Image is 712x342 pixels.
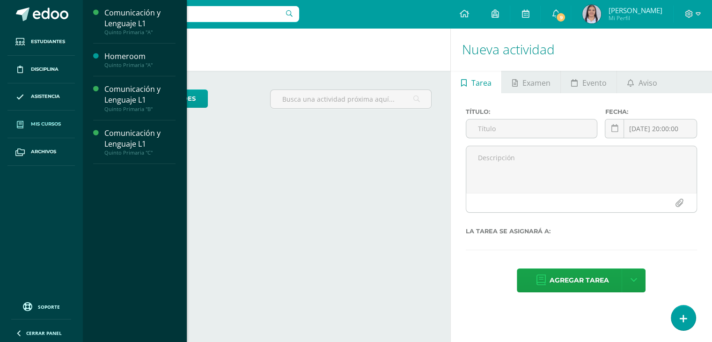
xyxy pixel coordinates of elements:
span: Examen [522,72,551,94]
div: Comunicación y Lenguaje L1 [104,84,176,105]
a: Comunicación y Lenguaje L1Quinto Primaria "A" [104,7,176,36]
div: Quinto Primaria "B" [104,106,176,112]
span: Evento [582,72,607,94]
a: Soporte [11,300,71,312]
a: Tarea [451,71,501,93]
a: Archivos [7,138,75,166]
img: 7b0a8bda75b15fee07b897fe78f629f0.png [582,5,601,23]
a: Estudiantes [7,28,75,56]
a: Comunicación y Lenguaje L1Quinto Primaria "B" [104,84,176,112]
span: Cerrar panel [26,330,62,336]
div: Quinto Primaria "A" [104,29,176,36]
span: Estudiantes [31,38,65,45]
label: Fecha: [605,108,697,115]
label: Título: [466,108,598,115]
input: Busca una actividad próxima aquí... [271,90,431,108]
span: Mis cursos [31,120,61,128]
div: Comunicación y Lenguaje L1 [104,7,176,29]
input: Fecha de entrega [605,119,697,138]
a: Aviso [617,71,667,93]
a: Evento [561,71,617,93]
span: Aviso [639,72,657,94]
span: Asistencia [31,93,60,100]
input: Título [466,119,597,138]
a: HomeroomQuinto Primaria "A" [104,51,176,68]
span: Agregar tarea [549,269,609,292]
label: La tarea se asignará a: [466,228,697,235]
div: Quinto Primaria "A" [104,62,176,68]
a: Comunicación y Lenguaje L1Quinto Primaria "C" [104,128,176,156]
a: Disciplina [7,56,75,83]
a: Examen [502,71,560,93]
a: Mis cursos [7,111,75,138]
a: Asistencia [7,83,75,111]
span: Soporte [38,304,60,310]
input: Busca un usuario... [88,6,299,22]
span: Tarea [471,72,492,94]
span: Mi Perfil [608,14,662,22]
span: Archivos [31,148,56,156]
h1: Nueva actividad [462,28,701,71]
span: Disciplina [31,66,59,73]
div: Comunicación y Lenguaje L1 [104,128,176,149]
span: [PERSON_NAME] [608,6,662,15]
h1: Actividades [94,28,439,71]
div: Homeroom [104,51,176,62]
span: 9 [556,12,566,22]
div: Quinto Primaria "C" [104,149,176,156]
